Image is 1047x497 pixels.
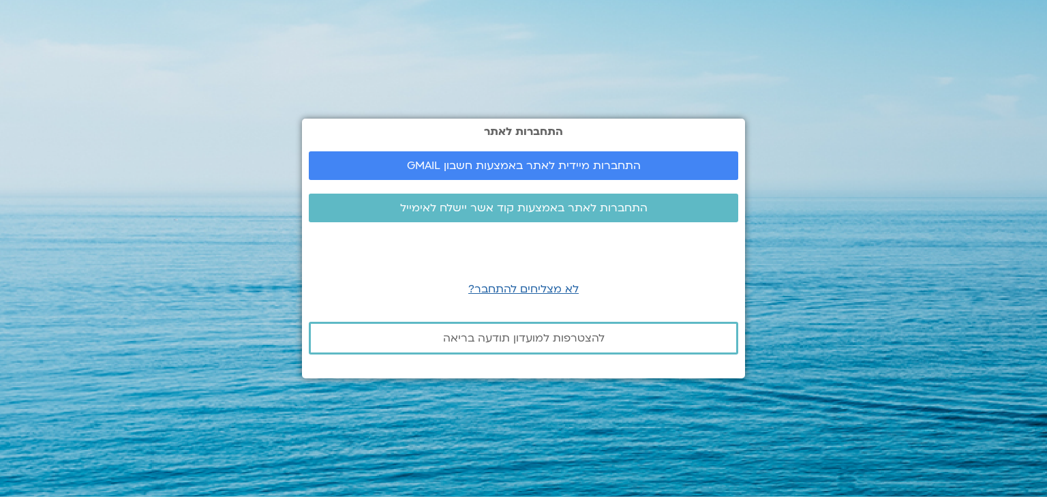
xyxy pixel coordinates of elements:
a: להצטרפות למועדון תודעה בריאה [309,322,738,355]
span: להצטרפות למועדון תודעה בריאה [443,332,605,344]
a: התחברות מיידית לאתר באמצעות חשבון GMAIL [309,151,738,180]
span: התחברות לאתר באמצעות קוד אשר יישלח לאימייל [400,202,648,214]
a: לא מצליחים להתחבר? [468,282,579,297]
h2: התחברות לאתר [309,125,738,138]
a: התחברות לאתר באמצעות קוד אשר יישלח לאימייל [309,194,738,222]
span: התחברות מיידית לאתר באמצעות חשבון GMAIL [407,160,641,172]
